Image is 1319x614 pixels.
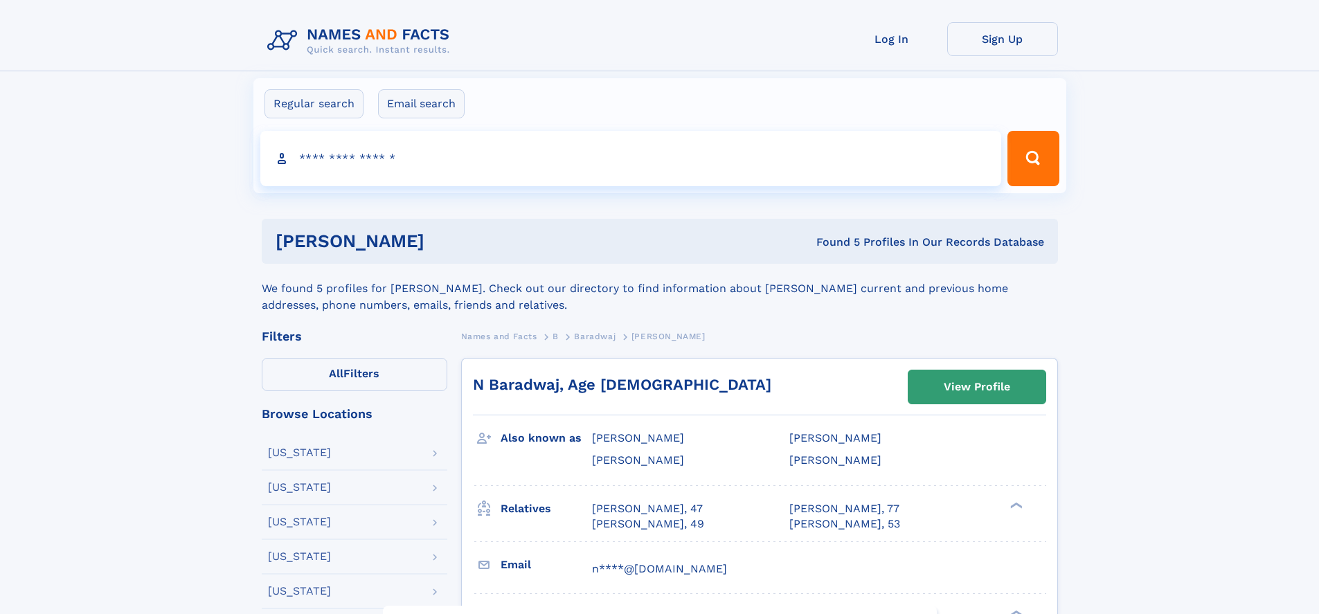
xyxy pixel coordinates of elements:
[789,501,899,516] a: [PERSON_NAME], 77
[264,89,364,118] label: Regular search
[836,22,947,56] a: Log In
[260,131,1002,186] input: search input
[1007,131,1059,186] button: Search Button
[631,332,706,341] span: [PERSON_NAME]
[268,482,331,493] div: [US_STATE]
[592,501,703,516] a: [PERSON_NAME], 47
[592,516,704,532] a: [PERSON_NAME], 49
[501,497,592,521] h3: Relatives
[378,89,465,118] label: Email search
[262,330,447,343] div: Filters
[268,586,331,597] div: [US_STATE]
[789,431,881,444] span: [PERSON_NAME]
[553,332,559,341] span: B
[908,370,1046,404] a: View Profile
[262,264,1058,314] div: We found 5 profiles for [PERSON_NAME]. Check out our directory to find information about [PERSON_...
[262,408,447,420] div: Browse Locations
[262,22,461,60] img: Logo Names and Facts
[620,235,1044,250] div: Found 5 Profiles In Our Records Database
[268,551,331,562] div: [US_STATE]
[262,358,447,391] label: Filters
[329,367,343,380] span: All
[553,327,559,345] a: B
[268,516,331,527] div: [US_STATE]
[268,447,331,458] div: [US_STATE]
[789,453,881,467] span: [PERSON_NAME]
[944,371,1010,403] div: View Profile
[574,327,616,345] a: Baradwaj
[1007,500,1023,509] div: ❯
[276,233,620,250] h1: [PERSON_NAME]
[574,332,616,341] span: Baradwaj
[501,553,592,577] h3: Email
[947,22,1058,56] a: Sign Up
[461,327,537,345] a: Names and Facts
[473,376,771,393] a: N Baradwaj, Age [DEMOGRAPHIC_DATA]
[592,431,684,444] span: [PERSON_NAME]
[789,516,900,532] a: [PERSON_NAME], 53
[592,453,684,467] span: [PERSON_NAME]
[501,426,592,450] h3: Also known as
